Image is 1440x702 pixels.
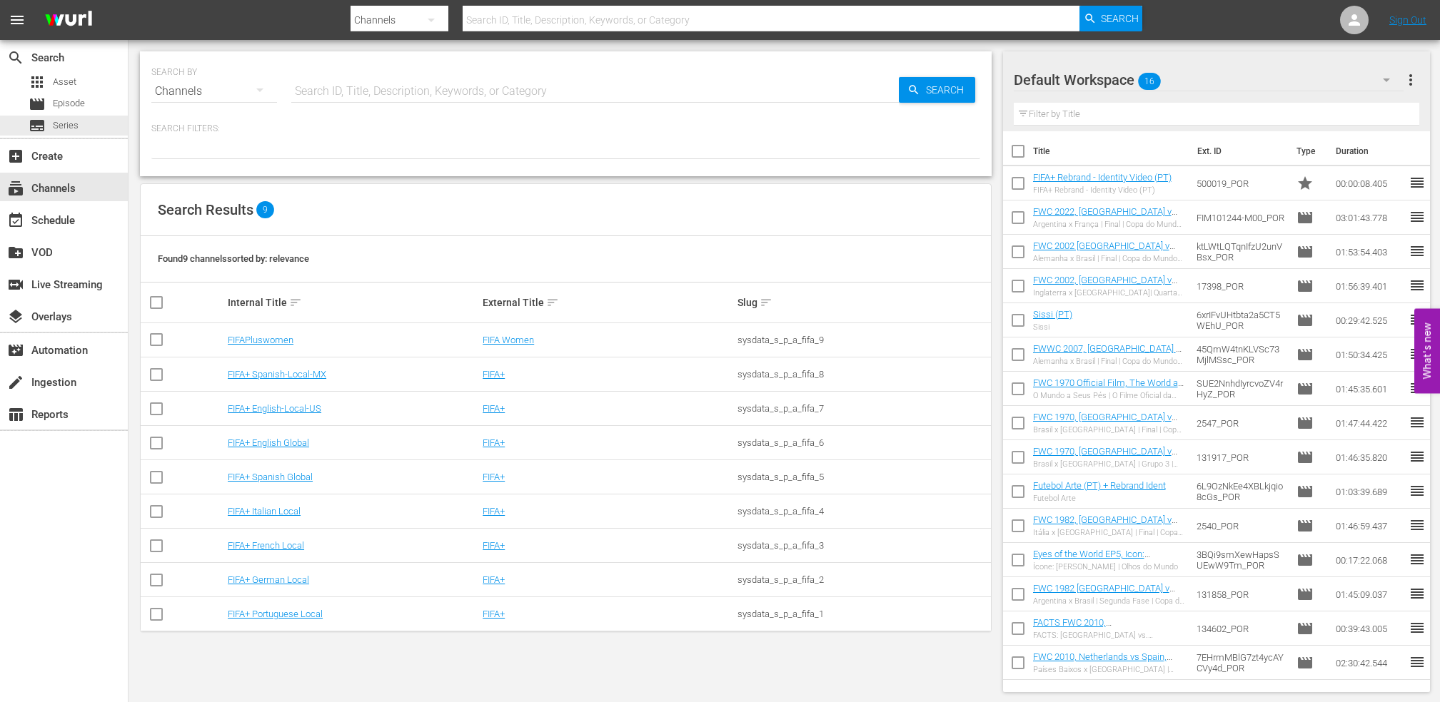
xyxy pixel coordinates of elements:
[228,574,309,585] a: FIFA+ German Local
[1409,208,1426,225] span: reorder
[737,437,988,448] div: sysdata_s_p_a_fifa_6
[1033,651,1172,673] a: FWC 2010, Netherlands vs Spain, Final - FMR (PT)
[1033,412,1177,444] a: FWC 1970, [GEOGRAPHIC_DATA] v [GEOGRAPHIC_DATA], Final - FMR (PT)
[228,540,304,551] a: FIFA+ French Local
[7,342,24,359] span: Automation
[1191,646,1292,680] td: 7EHrmMBlG7zt4ycAYCVy4d_POR
[1033,665,1185,674] div: Países Baixos x [GEOGRAPHIC_DATA] | Final | Copa do Mundo FIFA [GEOGRAPHIC_DATA] 2010 | [PERSON_N...
[737,369,988,380] div: sysdata_s_p_a_fifa_8
[1191,200,1292,235] td: FIM101244-M00_POR
[1296,551,1314,569] span: Episode
[1402,71,1419,88] span: more_vert
[483,335,534,345] a: FIFA Women
[1033,240,1182,273] a: FWC 2002 [GEOGRAPHIC_DATA] v [GEOGRAPHIC_DATA], Final (PT) - New Commentary + rebrand promo 2
[1033,631,1185,640] div: FACTS: [GEOGRAPHIC_DATA] vs. [GEOGRAPHIC_DATA] | [GEOGRAPHIC_DATA] 2010
[1033,343,1182,375] a: FWWC 2007, [GEOGRAPHIC_DATA] v [GEOGRAPHIC_DATA], Final - FMR (PT) - New Commentary
[1296,449,1314,466] span: Episode
[1014,60,1404,100] div: Default Workspace
[1033,391,1185,400] div: O Mundo a Seus Pés | O Filme Oficial da Copa do Mundo FIFA 1970™
[1033,254,1185,263] div: Alemanha x Brasil | Final | Copa do Mundo FIFA de 2002, na Coreia e no [GEOGRAPHIC_DATA] | Jogo C...
[53,75,76,89] span: Asset
[228,294,478,311] div: Internal Title
[151,123,980,135] p: Search Filters:
[1409,448,1426,465] span: reorder
[1191,235,1292,269] td: ktLWtLQTqnIfzU2unVBsx_POR
[760,296,772,309] span: sort
[256,201,274,218] span: 9
[1296,346,1314,363] span: Episode
[737,403,988,414] div: sysdata_s_p_a_fifa_7
[1330,440,1409,474] td: 01:46:35.820
[1330,303,1409,337] td: 00:29:42.525
[483,472,505,482] a: FIFA+
[483,437,505,448] a: FIFA+
[1409,414,1426,431] span: reorder
[1409,311,1426,328] span: reorder
[1409,482,1426,499] span: reorder
[1402,63,1419,97] button: more_vert
[1330,269,1409,303] td: 01:56:39.401
[1033,357,1185,366] div: Alemanha x Brasil | Final | Copa do Mundo Feminina FIFA 2007, no [GEOGRAPHIC_DATA] | Jogo completo
[483,369,505,380] a: FIFA+
[1033,275,1181,307] a: FWC 2002, [GEOGRAPHIC_DATA] v [GEOGRAPHIC_DATA], Quarter-Finals - FMR (PT) + Rebrand promo 2
[1033,514,1182,546] a: FWC 1982, [GEOGRAPHIC_DATA] v [GEOGRAPHIC_DATA] FR, Final - FMR (PT)
[158,201,253,218] span: Search Results
[1191,166,1292,200] td: 500019_POR
[1409,380,1426,397] span: reorder
[1191,337,1292,372] td: 45QmW4tnKLVSc73MjlMSsc_POR
[1409,345,1426,362] span: reorder
[1296,312,1314,329] span: Episode
[1033,583,1179,615] a: FWC 1982 [GEOGRAPHIC_DATA] v [GEOGRAPHIC_DATA], Group Stage - New commentary (PT)
[1330,200,1409,235] td: 03:01:43.778
[1409,243,1426,260] span: reorder
[1330,166,1409,200] td: 00:00:08.405
[1033,185,1172,195] div: FIFA+ Rebrand - Identity Video (PT)
[1414,309,1440,394] button: Open Feedback Widget
[1033,494,1166,503] div: Futebol Arte
[1191,611,1292,646] td: 134602_POR
[7,406,24,423] span: Reports
[1033,596,1185,606] div: Argentina x Brasil | Segunda Fase | Copa do Mundo FIFA de 1982, na [GEOGRAPHIC_DATA] | Jogo Completo
[7,180,24,197] span: Channels
[1033,480,1166,491] a: Futebol Arte (PT) + Rebrand Ident
[1296,586,1314,603] span: Episode
[1296,517,1314,534] span: Episode
[1330,577,1409,611] td: 01:45:09.037
[737,335,988,345] div: sysdata_s_p_a_fifa_9
[7,148,24,165] span: Create
[1033,377,1184,399] a: FWC 1970 Official Film, The World at their Feet (PT) + Rebrand Ident
[920,77,975,103] span: Search
[1409,174,1426,191] span: reorder
[1191,577,1292,611] td: 131858_POR
[29,117,46,134] span: Series
[1033,617,1139,649] a: FACTS FWC 2010, [GEOGRAPHIC_DATA] v [GEOGRAPHIC_DATA] (PT)
[1191,440,1292,474] td: 131917_POR
[1033,131,1189,171] th: Title
[546,296,559,309] span: sort
[737,506,988,517] div: sysdata_s_p_a_fifa_4
[1330,543,1409,577] td: 00:17:22.068
[7,49,24,66] span: Search
[1330,406,1409,440] td: 01:47:44.422
[737,472,988,482] div: sysdata_s_p_a_fifa_5
[7,276,24,293] span: Live Streaming
[1330,372,1409,406] td: 01:45:35.601
[483,403,505,414] a: FIFA+
[1389,14,1426,26] a: Sign Out
[1033,172,1172,183] a: FIFA+ Rebrand - Identity Video (PT)
[483,609,505,619] a: FIFA+
[1033,562,1185,571] div: Ícone: [PERSON_NAME] | Olhos do Mundo
[1191,406,1292,440] td: 2547_POR
[1409,619,1426,636] span: reorder
[228,437,309,448] a: FIFA+ English Global
[483,294,733,311] div: External Title
[1409,551,1426,568] span: reorder
[1033,425,1185,434] div: Brasil x [GEOGRAPHIC_DATA] | Final | Copa do Mundo da FIFA [GEOGRAPHIC_DATA] 1970 | Jogo completo
[1296,175,1314,192] span: Promo
[1409,585,1426,602] span: reorder
[228,403,321,414] a: FIFA+ English-Local-US
[737,574,988,585] div: sysdata_s_p_a_fifa_2
[1189,131,1288,171] th: Ext. ID
[1296,654,1314,671] span: movie
[1033,446,1179,478] a: FWC 1970, [GEOGRAPHIC_DATA] v [GEOGRAPHIC_DATA], Group Stage - FMR (PT)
